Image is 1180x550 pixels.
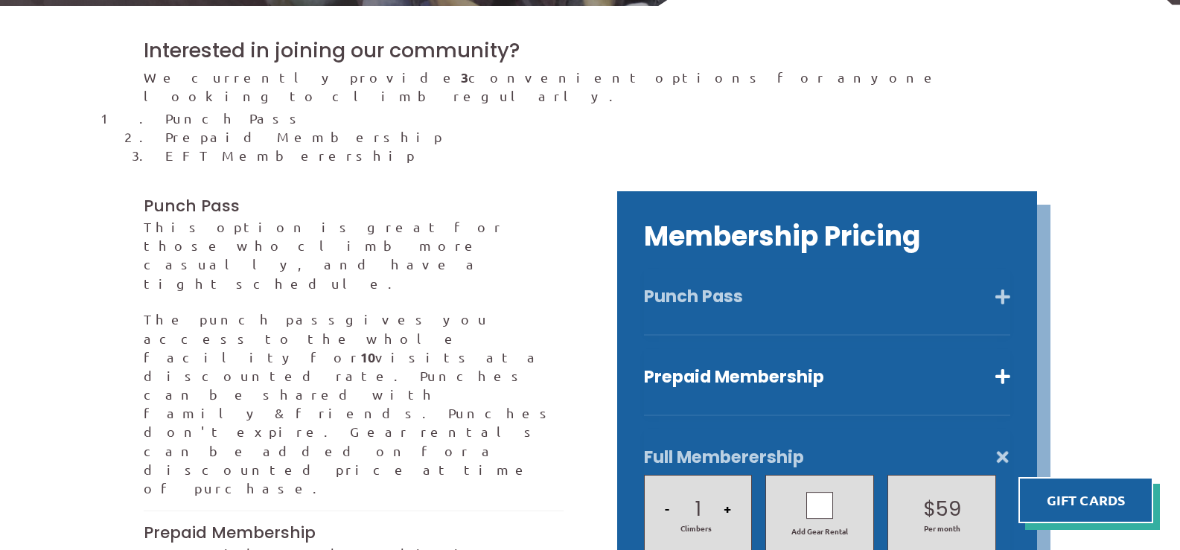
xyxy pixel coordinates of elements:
[360,348,375,365] strong: 10
[165,127,1036,146] li: Prepaid Membership
[644,218,1010,255] h2: Membership Pricing
[144,217,564,292] p: This option is great for those who climb more casually, and have a tight schedule.
[651,496,744,524] h2: 1
[773,526,867,537] span: Add Gear Rental
[144,310,564,497] p: The punch pass
[144,522,564,544] h3: Prepaid Membership
[144,36,1037,65] h2: Interested in joining our community?
[165,109,1036,127] li: Punch Pass
[144,311,557,496] span: gives you access to the whole facility for visits at a discounted rate. Punches can be shared wit...
[165,146,1036,164] li: EFT Memberership
[719,483,736,534] button: +
[902,523,981,534] span: Per month
[660,483,674,534] button: -
[144,195,564,217] h3: Punch Pass
[936,496,961,524] p: 59
[144,68,1037,105] p: We currently provide convenient options for anyone looking to climb regularly.
[461,68,468,86] strong: 3
[680,523,712,534] span: Climbers
[895,496,989,524] h2: $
